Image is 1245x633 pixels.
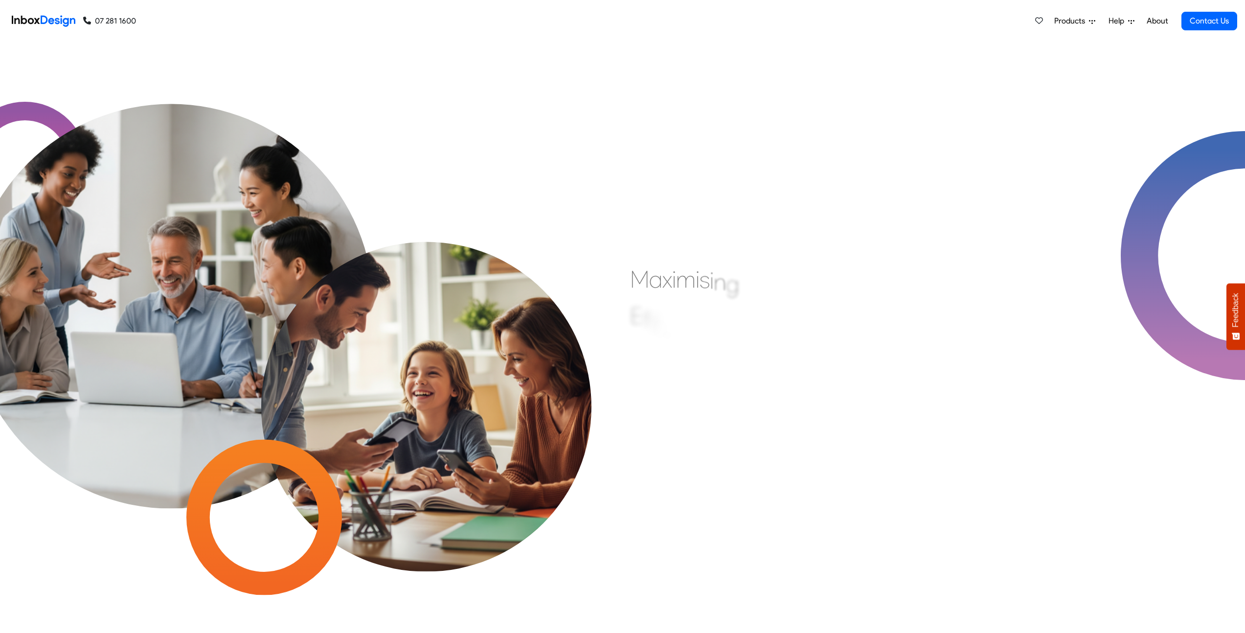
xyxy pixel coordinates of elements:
[83,15,136,27] a: 07 281 1600
[672,265,676,294] div: i
[630,265,649,294] div: M
[714,267,726,296] div: n
[700,265,710,294] div: s
[662,265,672,294] div: x
[1144,11,1171,31] a: About
[1054,15,1089,27] span: Products
[1181,12,1237,30] a: Contact Us
[1050,11,1099,31] a: Products
[726,269,739,298] div: g
[630,265,867,411] div: Maximising Efficient & Engagement, Connecting Schools, Families, and Students.
[650,308,658,338] div: f
[658,313,662,342] div: i
[220,159,633,572] img: parents_with_child.png
[1109,15,1128,27] span: Help
[1105,11,1138,31] a: Help
[642,304,650,334] div: f
[1226,283,1245,350] button: Feedback - Show survey
[1231,293,1240,327] span: Feedback
[696,265,700,294] div: i
[676,265,696,294] div: m
[630,301,642,330] div: E
[662,317,674,347] div: c
[649,265,662,294] div: a
[710,266,714,295] div: i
